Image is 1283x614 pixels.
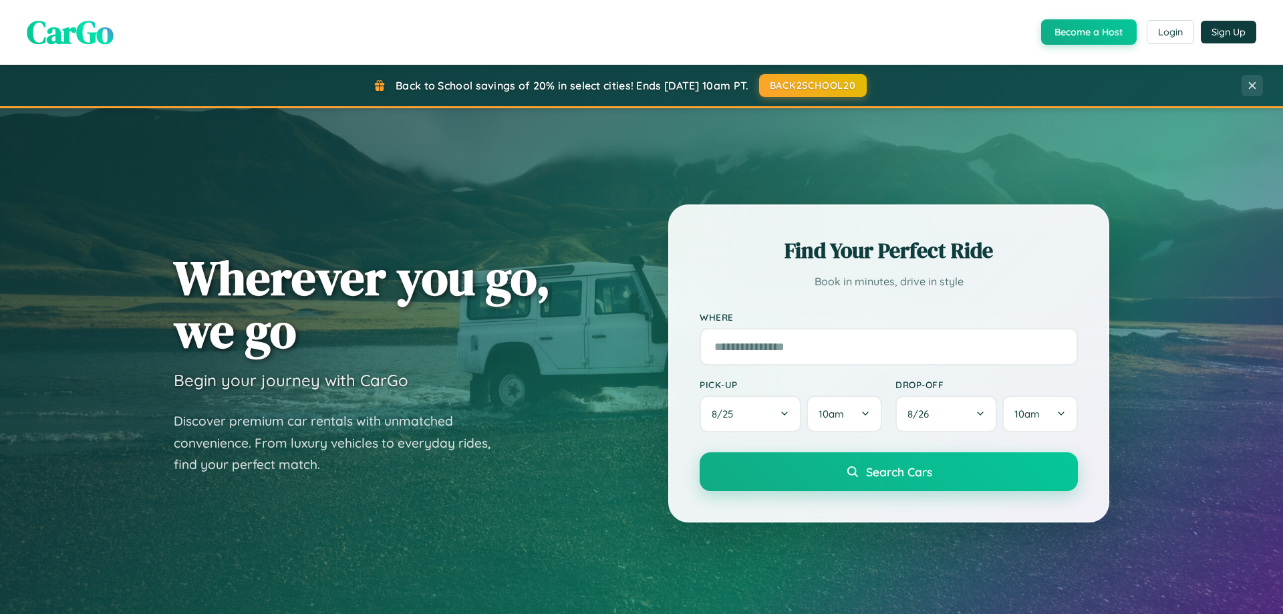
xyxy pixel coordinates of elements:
span: 10am [1014,408,1040,420]
span: 10am [819,408,844,420]
span: Back to School savings of 20% in select cities! Ends [DATE] 10am PT. [396,79,748,92]
button: Become a Host [1041,19,1137,45]
h3: Begin your journey with CarGo [174,370,408,390]
button: 8/26 [895,396,997,432]
button: Search Cars [700,452,1078,491]
h2: Find Your Perfect Ride [700,236,1078,265]
label: Drop-off [895,379,1078,390]
span: Search Cars [866,464,932,479]
button: 8/25 [700,396,801,432]
button: 10am [807,396,882,432]
button: BACK2SCHOOL20 [759,74,867,97]
span: CarGo [27,10,114,54]
label: Where [700,311,1078,323]
span: 8 / 25 [712,408,740,420]
span: 8 / 26 [907,408,936,420]
p: Book in minutes, drive in style [700,272,1078,291]
button: 10am [1002,396,1078,432]
h1: Wherever you go, we go [174,251,551,357]
button: Sign Up [1201,21,1256,43]
label: Pick-up [700,379,882,390]
button: Login [1147,20,1194,44]
p: Discover premium car rentals with unmatched convenience. From luxury vehicles to everyday rides, ... [174,410,508,476]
